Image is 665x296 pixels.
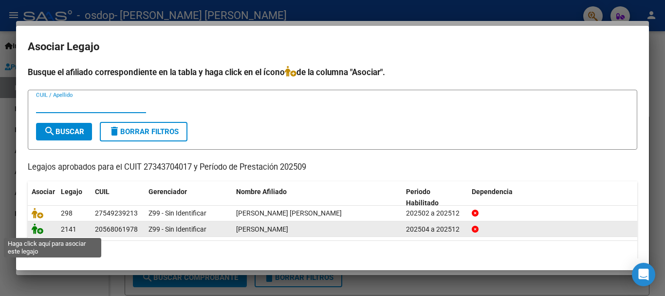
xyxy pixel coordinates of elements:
datatable-header-cell: CUIL [91,181,145,214]
span: Dependencia [472,188,513,196]
button: Buscar [36,123,92,140]
span: Buscar [44,127,84,136]
div: 202502 a 202512 [406,208,464,219]
mat-icon: search [44,125,55,137]
span: MARTINI RODRIGUEZ FEDERICO [236,225,288,233]
datatable-header-cell: Gerenciador [145,181,232,214]
span: Gerenciador [148,188,187,196]
span: CUIL [95,188,110,196]
span: Nombre Afiliado [236,188,287,196]
datatable-header-cell: Nombre Afiliado [232,181,402,214]
p: Legajos aprobados para el CUIT 27343704017 y Período de Prestación 202509 [28,161,637,174]
datatable-header-cell: Periodo Habilitado [402,181,468,214]
datatable-header-cell: Legajo [57,181,91,214]
h2: Asociar Legajo [28,38,637,56]
datatable-header-cell: Asociar [28,181,57,214]
span: Z99 - Sin Identificar [148,209,206,217]
h4: Busque el afiliado correspondiente en la tabla y haga click en el ícono de la columna "Asociar". [28,66,637,79]
span: Borrar Filtros [109,127,179,136]
div: Open Intercom Messenger [632,263,655,286]
div: 27549239213 [95,208,138,219]
mat-icon: delete [109,125,120,137]
button: Borrar Filtros [100,122,187,141]
span: BUSTOS ANTUNEZ ROSARIO CANDELARIA [236,209,342,217]
span: 298 [61,209,73,217]
datatable-header-cell: Dependencia [468,181,638,214]
span: 2141 [61,225,76,233]
span: Z99 - Sin Identificar [148,225,206,233]
span: Periodo Habilitado [406,188,439,207]
span: Asociar [32,188,55,196]
span: Legajo [61,188,82,196]
div: 20568061978 [95,224,138,235]
div: 2 registros [28,241,637,265]
div: 202504 a 202512 [406,224,464,235]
